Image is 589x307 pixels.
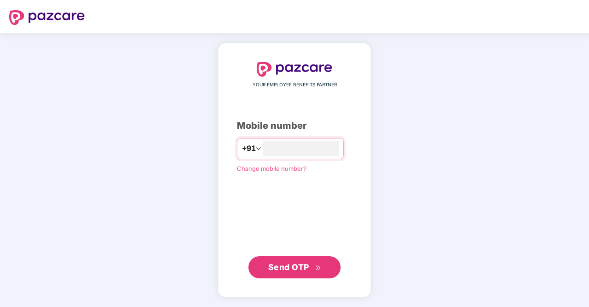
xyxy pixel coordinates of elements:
[256,146,261,151] span: down
[268,262,309,272] span: Send OTP
[253,81,337,89] span: YOUR EMPLOYEE BENEFITS PARTNER
[237,165,306,172] a: Change mobile number?
[9,10,85,25] img: logo
[257,62,332,77] img: logo
[315,265,321,271] span: double-right
[248,256,341,278] button: Send OTPdouble-right
[237,119,352,133] div: Mobile number
[242,143,256,154] span: +91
